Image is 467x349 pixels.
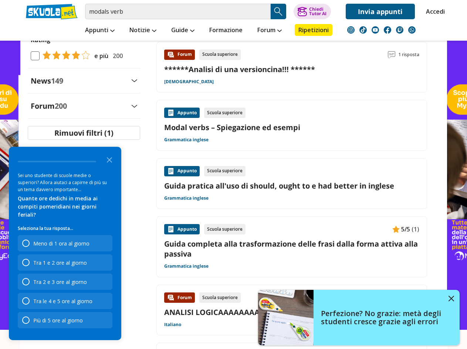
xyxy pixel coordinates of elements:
div: Forum [164,50,195,60]
div: Scuola superiore [199,292,241,303]
a: Grammatica inglese [164,195,209,201]
div: Tra 1 e 2 ore al giorno [33,259,87,266]
div: Appunto [164,166,200,176]
p: Seleziona la tua risposta... [18,225,112,232]
div: Tra 1 e 2 ore al giorno [18,254,112,271]
div: Tra le 4 e 5 ore al giorno [33,298,92,305]
span: 5/5 [401,224,410,234]
span: e più [91,51,108,61]
img: youtube [372,26,379,34]
a: Formazione [207,24,244,37]
div: Sei uno studente di scuole medie o superiori? Allora aiutaci a capirne di più su un tema davvero ... [18,172,112,193]
img: instagram [347,26,355,34]
a: ANALISI LOGICAAAAAAAA (70648) [164,307,287,317]
img: twitch [396,26,403,34]
img: tasso di risposta 4+ [40,51,90,60]
a: Notizie [128,24,158,37]
div: Scuola superiore [199,50,241,60]
img: Forum contenuto [167,51,175,58]
div: Più di 5 ore al giorno [18,312,112,328]
a: Appunti [83,24,116,37]
a: Italiano [164,322,181,328]
img: Forum contenuto [167,294,175,301]
h4: Perfezione? No grazie: metà degli studenti cresce grazie agli errori [321,309,443,326]
div: Tra 2 e 3 ore al giorno [33,278,87,285]
a: Grammatica inglese [164,137,209,143]
span: 149 [51,76,63,86]
button: Rimuovi filtri (1) [28,126,140,140]
label: Forum [31,101,67,111]
span: 1 risposta [398,50,419,60]
a: Guida pratica all'uso di should, ought to e had better in inglese [164,181,419,191]
button: Close the survey [102,152,117,167]
img: WhatsApp [408,26,416,34]
div: Appunto [164,224,200,234]
a: Accedi [426,4,441,19]
div: Survey [9,147,121,340]
a: Invia appunti [346,4,415,19]
div: Meno di 1 ora al giorno [18,235,112,251]
div: Appunto [164,108,200,118]
img: close [449,296,454,301]
div: Chiedi Tutor AI [309,7,326,16]
label: News [31,76,63,86]
img: Commenti lettura [388,51,395,58]
div: Scuola superiore [204,108,246,118]
a: Perfezione? No grazie: metà degli studenti cresce grazie agli errori [258,290,460,345]
div: Meno di 1 ora al giorno [33,240,89,247]
img: Apri e chiudi sezione [131,79,137,82]
a: Guida completa alla trasformazione delle frasi dalla forma attiva alla passiva [164,239,419,259]
button: Search Button [271,4,286,19]
img: Appunti contenuto [167,167,175,175]
div: Forum [164,292,195,303]
span: 200 [55,101,67,111]
a: Forum [256,24,284,37]
img: Appunti contenuto [167,109,175,116]
div: Più di 5 ore al giorno [33,317,83,324]
div: Tra le 4 e 5 ore al giorno [18,293,112,309]
button: ChiediTutor AI [294,4,331,19]
a: Modal verbs – Spiegazione ed esempi [164,122,419,132]
img: tiktok [359,26,367,34]
a: Grammatica inglese [164,263,209,269]
img: Cerca appunti, riassunti o versioni [273,6,284,17]
img: Appunti contenuto [167,226,175,233]
span: (1) [412,224,419,234]
a: [DEMOGRAPHIC_DATA] [164,79,214,85]
img: Appunti contenuto [392,226,400,233]
img: Apri e chiudi sezione [131,105,137,108]
span: 200 [110,51,123,61]
a: Ripetizioni [295,24,332,36]
div: Tra 2 e 3 ore al giorno [18,274,112,290]
input: Cerca appunti, riassunti o versioni [85,4,271,19]
img: facebook [384,26,391,34]
div: Scuola superiore [204,166,246,176]
a: Guide [169,24,196,37]
div: Quante ore dedichi in media ai compiti pomeridiani nei giorni feriali? [18,194,112,219]
div: Scuola superiore [204,224,246,234]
